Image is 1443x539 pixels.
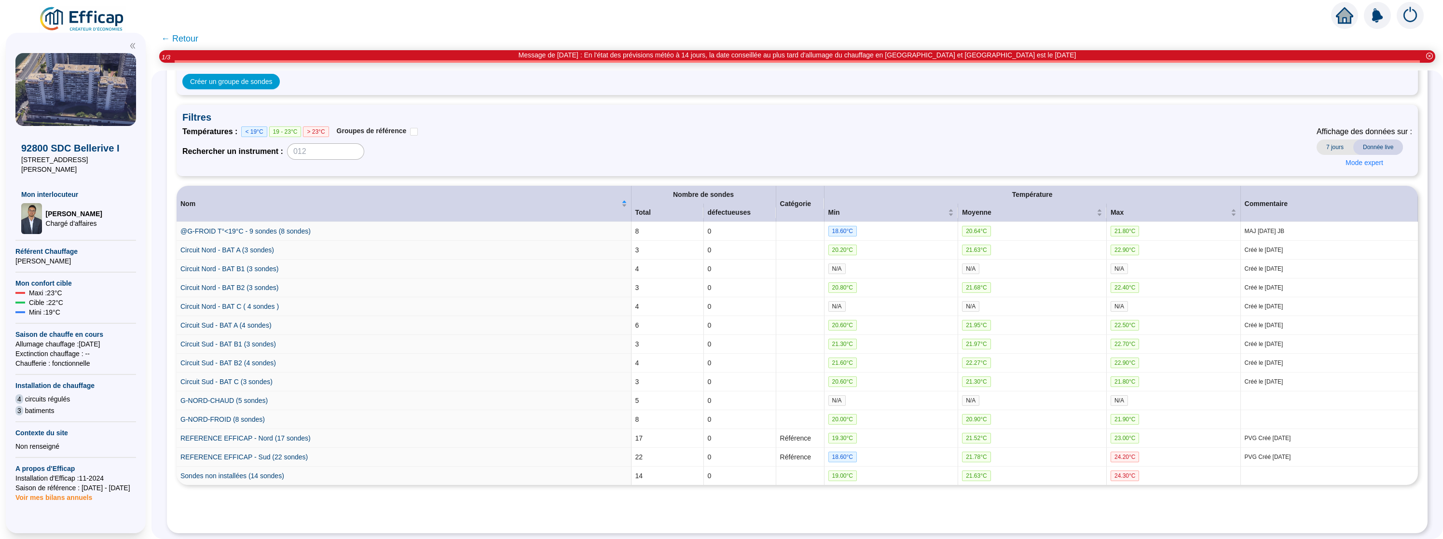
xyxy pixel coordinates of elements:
[632,204,704,222] th: Total
[632,391,704,410] td: 5
[269,126,302,137] span: 19 - 23°C
[303,126,329,137] span: > 23°C
[828,433,857,443] span: 19.30 °C
[704,410,776,429] td: 0
[15,330,136,339] span: Saison de chauffe en cours
[180,303,279,310] a: Circuit Nord - BAT C ( 4 sondes )
[776,186,825,222] th: Catégorie
[704,316,776,335] td: 0
[704,373,776,391] td: 0
[704,335,776,354] td: 0
[15,381,136,390] span: Installation de chauffage
[825,204,959,222] th: Min
[180,415,265,423] a: G-NORD-FROID (8 sondes)
[21,155,130,174] span: [STREET_ADDRESS][PERSON_NAME]
[46,209,102,219] span: [PERSON_NAME]
[632,241,704,260] td: 3
[632,354,704,373] td: 4
[1111,263,1128,274] span: N/A
[1245,378,1414,386] span: Créé le [DATE]
[632,429,704,448] td: 17
[15,247,136,256] span: Référent Chauffage
[15,464,136,473] span: A propos d'Efficap
[1111,395,1128,406] span: N/A
[180,340,276,348] a: Circuit Sud - BAT B1 (3 sondes)
[1107,204,1241,222] th: Max
[180,284,278,291] a: Circuit Nord - BAT B2 (3 sondes)
[15,339,136,349] span: Allumage chauffage : [DATE]
[29,298,63,307] span: Cible : 22 °C
[25,406,55,415] span: batiments
[287,143,364,160] input: 012
[1111,470,1140,481] span: 24.30 °C
[1111,339,1140,349] span: 22.70 °C
[632,448,704,467] td: 22
[15,483,136,493] span: Saison de référence : [DATE] - [DATE]
[182,126,241,138] span: Températures :
[1245,340,1414,348] span: Créé le [DATE]
[180,434,311,442] a: REFERENCE EFFICAP - Nord (17 sondes)
[1111,452,1140,462] span: 24.20 °C
[632,467,704,485] td: 14
[15,278,136,288] span: Mon confort cible
[962,226,991,236] span: 20.64 °C
[182,111,1412,124] span: Filtres
[1245,227,1414,235] span: MAJ [DATE] JB
[1241,186,1418,222] th: Commentaire
[180,321,272,329] a: Circuit Sud - BAT A (4 sondes)
[39,6,126,33] img: efficap energie logo
[129,42,136,49] span: double-left
[1111,433,1140,443] span: 23.00 °C
[632,260,704,278] td: 4
[704,222,776,241] td: 0
[177,186,632,222] th: Nom
[1111,282,1140,293] span: 22.40 °C
[828,452,857,462] span: 18.60 °C
[1338,155,1391,170] button: Mode expert
[1336,7,1353,24] span: home
[15,488,92,501] span: Voir mes bilans annuels
[162,54,170,61] i: 1 / 3
[962,207,1095,218] span: Moyenne
[1317,126,1412,138] span: Affichage des données sur :
[704,297,776,316] td: 0
[958,204,1107,222] th: Moyenne
[15,256,136,266] span: [PERSON_NAME]
[828,226,857,236] span: 18.60 °C
[1111,358,1140,368] span: 22.90 °C
[828,470,857,481] span: 19.00 °C
[962,414,991,425] span: 20.90 °C
[828,320,857,331] span: 20.60 °C
[828,339,857,349] span: 21.30 °C
[180,359,276,367] a: Circuit Sud - BAT B2 (4 sondes)
[828,263,846,274] span: N/A
[180,246,274,254] a: Circuit Nord - BAT A (3 sondes)
[828,301,846,312] span: N/A
[15,428,136,438] span: Contexte du site
[15,349,136,359] span: Exctinction chauffage : --
[1346,158,1383,168] span: Mode expert
[704,241,776,260] td: 0
[182,74,280,89] button: Créer un groupe de sondes
[962,376,991,387] span: 21.30 °C
[1353,139,1403,155] span: Donnée live
[704,467,776,485] td: 0
[1426,53,1433,59] span: close-circle
[1364,2,1391,29] img: alerts
[1111,320,1140,331] span: 22.50 °C
[1245,265,1414,273] span: Créé le [DATE]
[962,470,991,481] span: 21.63 °C
[704,391,776,410] td: 0
[962,395,979,406] span: N/A
[1245,359,1414,367] span: Créé le [DATE]
[1245,321,1414,329] span: Créé le [DATE]
[1397,2,1424,29] img: alerts
[1111,207,1229,218] span: Max
[180,227,311,235] a: @G-FROID T°<19°C - 9 sondes (8 sondes)
[828,376,857,387] span: 20.60 °C
[15,359,136,368] span: Chaufferie : fonctionnelle
[962,282,991,293] span: 21.68 °C
[962,245,991,255] span: 21.63 °C
[704,204,776,222] th: défectueuses
[1245,303,1414,310] span: Créé le [DATE]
